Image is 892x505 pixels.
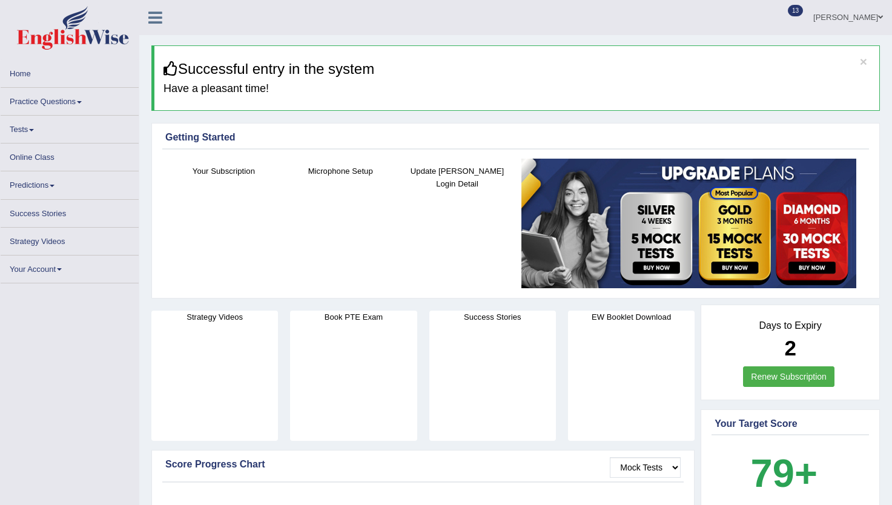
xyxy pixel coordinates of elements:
h4: Days to Expiry [715,320,866,331]
span: 13 [788,5,803,16]
h4: Your Subscription [171,165,276,177]
h3: Successful entry in the system [164,61,870,77]
a: Home [1,60,139,84]
h4: EW Booklet Download [568,311,695,323]
h4: Microphone Setup [288,165,393,177]
a: Practice Questions [1,88,139,111]
a: Renew Subscription [743,366,834,387]
button: × [860,55,867,68]
h4: Update [PERSON_NAME] Login Detail [405,165,510,190]
a: Strategy Videos [1,228,139,251]
div: Score Progress Chart [165,457,681,472]
b: 2 [784,336,796,360]
b: 79+ [751,451,818,495]
div: Your Target Score [715,417,866,431]
a: Predictions [1,171,139,195]
h4: Book PTE Exam [290,311,417,323]
h4: Have a pleasant time! [164,83,870,95]
h4: Strategy Videos [151,311,278,323]
img: small5.jpg [521,159,856,288]
a: Your Account [1,256,139,279]
a: Online Class [1,144,139,167]
h4: Success Stories [429,311,556,323]
a: Tests [1,116,139,139]
div: Getting Started [165,130,866,145]
a: Success Stories [1,200,139,223]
